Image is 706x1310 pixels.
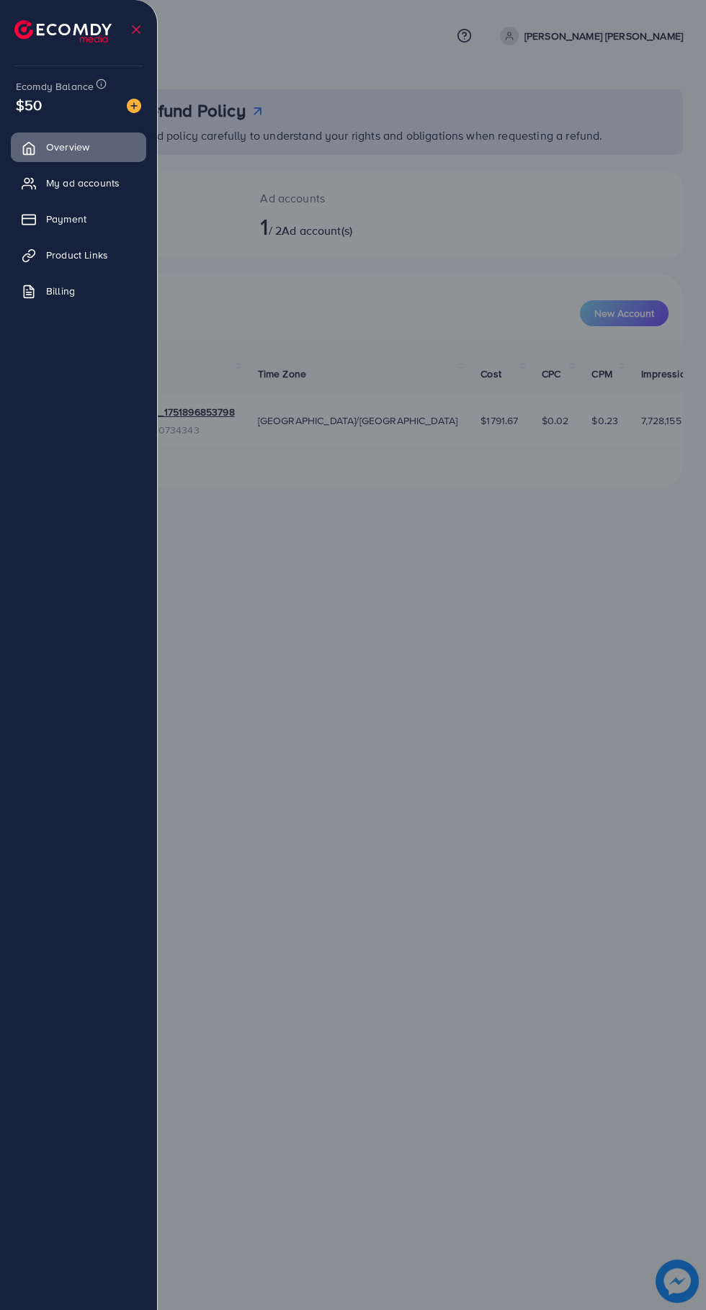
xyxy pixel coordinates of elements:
span: $50 [16,94,42,115]
img: image [127,99,141,113]
img: logo [14,20,112,42]
a: Billing [11,277,146,305]
a: Product Links [11,241,146,269]
span: Product Links [46,248,108,262]
a: Payment [11,205,146,233]
span: Payment [46,212,86,226]
span: Overview [46,140,89,154]
a: Overview [11,133,146,161]
span: Ecomdy Balance [16,79,94,94]
a: My ad accounts [11,169,146,197]
span: Billing [46,284,75,298]
span: My ad accounts [46,176,120,190]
